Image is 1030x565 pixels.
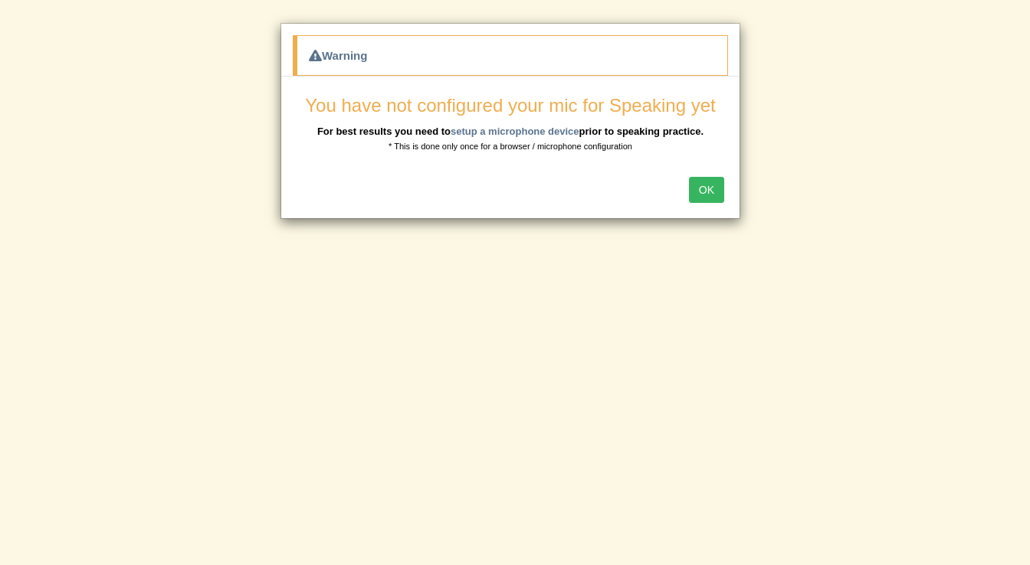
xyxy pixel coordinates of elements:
span: You have not configured your mic for Speaking yet [305,95,715,116]
a: setup a microphone device [451,126,579,137]
b: For best results you need to prior to speaking practice. [317,126,704,137]
button: OK [689,177,724,203]
div: Warning [293,35,728,76]
small: * This is done only once for a browser / microphone configuration [389,142,632,151]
